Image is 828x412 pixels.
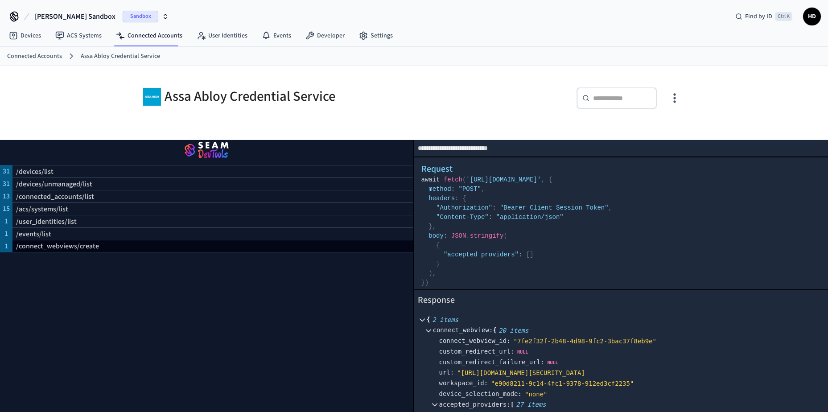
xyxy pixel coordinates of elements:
a: Developer [298,28,352,44]
span: Ctrl K [775,12,792,21]
span: { [436,242,440,249]
span: , [541,176,544,183]
a: Settings [352,28,400,44]
span: headers [428,195,455,202]
span: : [484,379,488,387]
span: ) [425,279,428,286]
span: device_selection_mode [439,391,522,397]
span: , [609,204,612,211]
span: : [540,358,544,366]
span: : [444,232,447,239]
p: 13 [3,191,10,202]
span: HD [804,8,820,25]
span: [ [511,401,514,408]
button: Access Systems [281,139,338,161]
span: : [489,326,493,334]
div: 2 items [432,317,458,323]
div: null [517,348,528,354]
a: Assa Abloy Credential Service [81,52,160,61]
p: 31 [3,178,10,189]
span: Sandbox [123,11,158,22]
span: ( [462,176,466,183]
span: , [433,270,436,277]
span: : [519,251,522,258]
span: . [466,232,470,239]
span: : [507,401,510,408]
div: 20 items [498,327,528,334]
img: ASSA ABLOY Credential Service [143,87,161,106]
p: 31 [3,166,10,177]
div: " none" [525,390,548,398]
img: Seam Logo DevTools [11,138,403,163]
p: /events/list [16,229,51,239]
span: ] [530,251,533,258]
p: 1 [4,228,8,239]
span: custom_redirect_failure_url [439,359,544,366]
span: fetch [444,176,462,183]
span: , [433,223,436,230]
span: : [489,214,492,221]
span: "accepted_providers" [444,251,519,258]
button: HD [803,8,821,25]
button: Events [349,139,382,161]
a: Events [255,28,298,44]
div: Find by IDCtrl K [728,8,799,25]
p: /acs/systems/list [16,204,68,214]
p: Properties [143,139,171,148]
a: Devices [2,28,48,44]
span: stringify [470,232,504,239]
span: connect_webview [433,326,493,334]
p: 15 [3,203,10,214]
span: accepted_providers [439,401,511,408]
p: /connected_accounts/list [16,191,94,202]
a: ACS Systems [48,28,109,44]
a: User Identities [189,28,255,44]
div: null [548,359,558,365]
p: /user_identities/list [16,216,77,227]
h4: Response [418,294,825,306]
span: '[URL][DOMAIN_NAME]' [466,176,541,183]
p: 1 [4,216,8,227]
span: : [451,185,455,193]
span: method [428,185,451,193]
span: [PERSON_NAME] Sandbox [35,11,115,22]
div: connected account tabs [281,139,685,161]
div: Assa Abloy Credential Service [143,87,409,106]
span: "Authorization" [436,204,492,211]
p: 1 [4,241,8,251]
a: Connected Accounts [7,52,62,61]
span: await [421,176,440,183]
span: connect_webview_id [439,338,511,344]
span: , [481,185,485,193]
span: : [507,337,510,344]
span: body [428,232,444,239]
div: " e90d8211-9c14-4fc1-9378-912ed3cf2235" [491,379,634,387]
div: " 7fe2f32f-2b48-4d98-9fc2-3bac37f8eb9e" [514,337,656,345]
span: } [421,279,425,286]
span: workspace_id [439,380,488,387]
span: { [462,195,466,202]
span: "Content-Type" [436,214,489,221]
span: url [439,369,454,376]
span: custom_redirect_url [439,348,515,355]
span: { [493,326,496,334]
span: ) [428,270,432,277]
h4: Request [421,163,821,175]
span: : [518,390,522,397]
span: Find by ID [745,12,772,21]
span: "Bearer Client Session Token" [500,204,609,211]
span: JSON [451,232,466,239]
span: { [548,176,552,183]
span: : [450,369,454,376]
p: /devices/list [16,166,54,177]
span: : [492,204,496,211]
span: "application/json" [496,214,564,221]
span: : [455,195,458,202]
span: [ [526,251,530,258]
span: } [428,223,432,230]
p: /devices/unmanaged/list [16,179,92,190]
span: ( [503,232,507,239]
div: 27 items [516,401,546,408]
span: { [427,316,430,323]
span: : [511,348,514,355]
